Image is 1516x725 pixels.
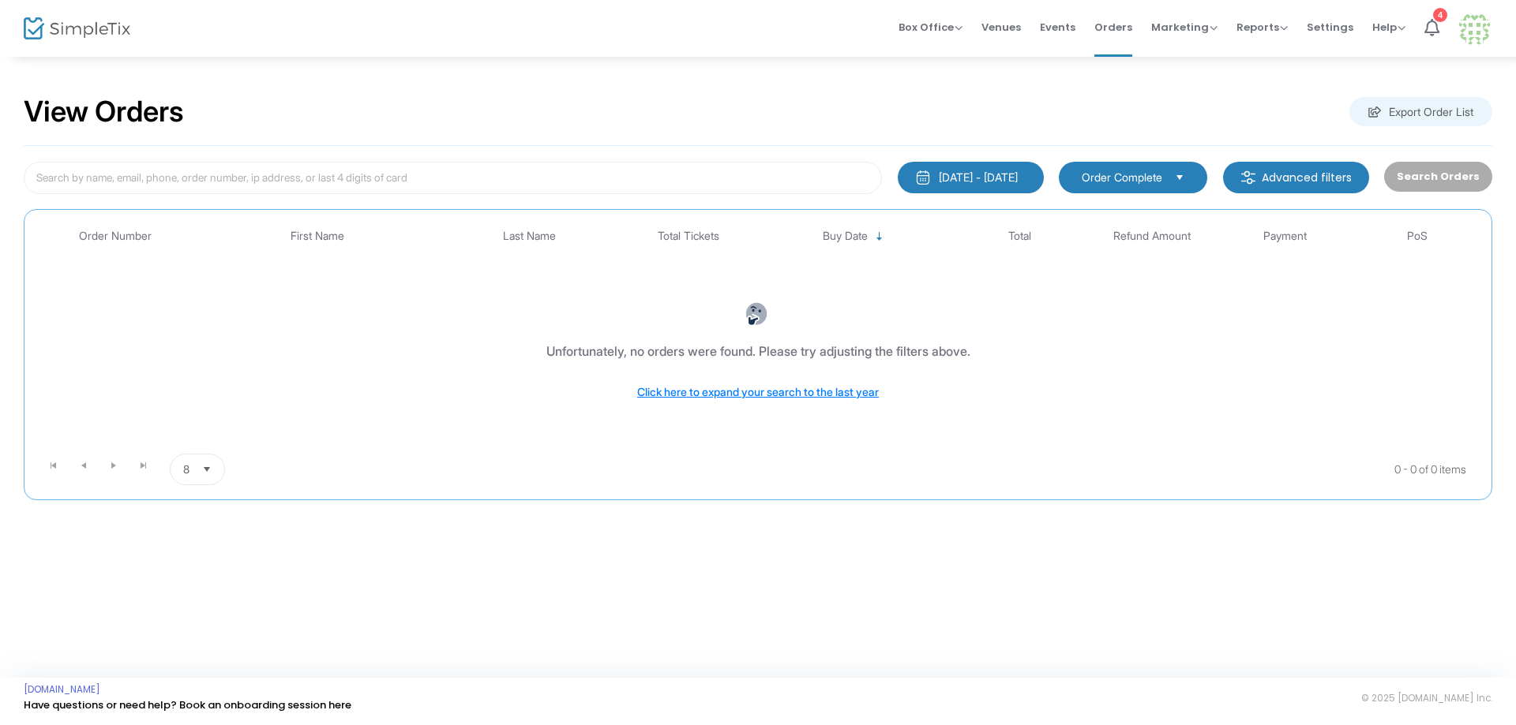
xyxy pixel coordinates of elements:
[24,162,882,194] input: Search by name, email, phone, order number, ip address, or last 4 digits of card
[939,170,1018,185] div: [DATE] - [DATE]
[196,454,218,484] button: Select
[898,162,1044,193] button: [DATE] - [DATE]
[823,230,868,243] span: Buy Date
[873,230,886,243] span: Sortable
[382,454,1466,485] kendo-pager-info: 0 - 0 of 0 items
[79,230,152,243] span: Order Number
[1433,8,1447,22] div: 4
[915,170,931,185] img: monthly
[899,20,963,35] span: Box Office
[183,462,189,477] span: 8
[32,218,1484,447] div: Data table
[1151,20,1218,35] span: Marketing
[1240,170,1256,185] img: filter
[291,230,344,243] span: First Name
[954,218,1086,255] th: Total
[1086,218,1218,255] th: Refund Amount
[622,218,755,255] th: Total Tickets
[745,302,768,326] img: face-thinking.png
[1236,20,1288,35] span: Reports
[981,7,1021,47] span: Venues
[1094,7,1132,47] span: Orders
[24,697,351,712] a: Have questions or need help? Book an onboarding session here
[1169,169,1191,186] button: Select
[1082,170,1162,185] span: Order Complete
[1223,162,1369,193] m-button: Advanced filters
[637,385,879,398] span: Click here to expand your search to the last year
[546,342,970,361] div: Unfortunately, no orders were found. Please try adjusting the filters above.
[1040,7,1075,47] span: Events
[1263,230,1307,243] span: Payment
[503,230,556,243] span: Last Name
[1407,230,1428,243] span: PoS
[1307,7,1353,47] span: Settings
[1361,692,1492,704] span: © 2025 [DOMAIN_NAME] Inc.
[24,95,184,129] h2: View Orders
[24,683,100,696] a: [DOMAIN_NAME]
[1372,20,1405,35] span: Help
